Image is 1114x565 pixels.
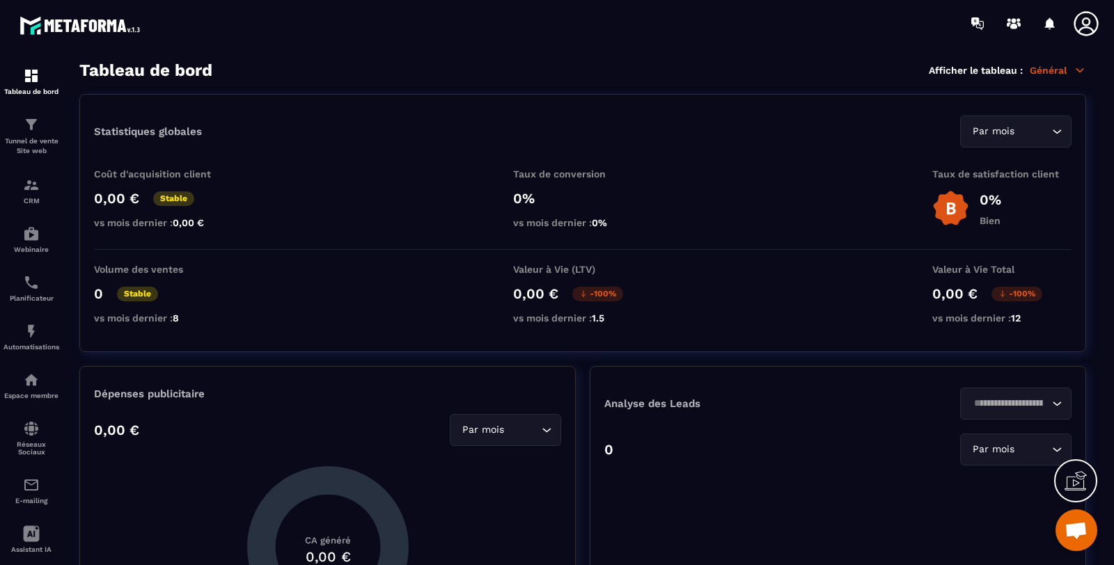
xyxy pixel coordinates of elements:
[960,433,1072,465] div: Search for option
[932,190,969,227] img: b-badge-o.b3b20ee6.svg
[23,225,40,242] img: automations
[3,166,59,215] a: formationformationCRM
[3,215,59,264] a: automationsautomationsWebinaire
[513,217,652,228] p: vs mois dernier :
[3,392,59,399] p: Espace membre
[932,168,1072,180] p: Taux de satisfaction client
[23,323,40,340] img: automations
[513,264,652,275] p: Valeur à Vie (LTV)
[23,67,40,84] img: formation
[23,420,40,437] img: social-network
[3,361,59,410] a: automationsautomationsEspace membre
[94,217,233,228] p: vs mois dernier :
[513,190,652,207] p: 0%
[572,287,623,301] p: -100%
[991,287,1042,301] p: -100%
[23,177,40,193] img: formation
[513,312,652,324] p: vs mois dernier :
[604,397,838,410] p: Analyse des Leads
[932,264,1072,275] p: Valeur à Vie Total
[173,312,179,324] span: 8
[3,546,59,553] p: Assistant IA
[173,217,204,228] span: 0,00 €
[980,191,1001,208] p: 0%
[3,515,59,564] a: Assistant IA
[153,191,194,206] p: Stable
[450,414,561,446] div: Search for option
[969,442,1017,457] span: Par mois
[507,422,538,438] input: Search for option
[3,343,59,351] p: Automatisations
[969,124,1017,139] span: Par mois
[3,106,59,166] a: formationformationTunnel de vente Site web
[23,274,40,291] img: scheduler
[3,197,59,205] p: CRM
[3,466,59,515] a: emailemailE-mailing
[980,215,1001,226] p: Bien
[94,388,561,400] p: Dépenses publicitaire
[960,388,1072,420] div: Search for option
[3,294,59,302] p: Planificateur
[19,13,145,38] img: logo
[3,246,59,253] p: Webinaire
[592,312,604,324] span: 1.5
[94,168,233,180] p: Coût d'acquisition client
[23,372,40,388] img: automations
[23,477,40,493] img: email
[94,125,202,138] p: Statistiques globales
[3,312,59,361] a: automationsautomationsAutomatisations
[932,285,978,302] p: 0,00 €
[459,422,507,438] span: Par mois
[94,422,139,438] p: 0,00 €
[1030,64,1086,77] p: Général
[94,190,139,207] p: 0,00 €
[969,396,1049,411] input: Search for option
[1011,312,1021,324] span: 12
[3,136,59,156] p: Tunnel de vente Site web
[79,61,212,80] h3: Tableau de bord
[1017,442,1049,457] input: Search for option
[932,312,1072,324] p: vs mois dernier :
[1056,509,1097,551] div: Ouvrir le chat
[513,168,652,180] p: Taux de conversion
[23,116,40,133] img: formation
[94,312,233,324] p: vs mois dernier :
[1017,124,1049,139] input: Search for option
[3,440,59,456] p: Réseaux Sociaux
[929,65,1023,76] p: Afficher le tableau :
[117,287,158,301] p: Stable
[604,441,613,458] p: 0
[3,88,59,95] p: Tableau de bord
[513,285,558,302] p: 0,00 €
[3,264,59,312] a: schedulerschedulerPlanificateur
[3,410,59,466] a: social-networksocial-networkRéseaux Sociaux
[3,57,59,106] a: formationformationTableau de bord
[3,497,59,504] p: E-mailing
[94,285,103,302] p: 0
[592,217,607,228] span: 0%
[94,264,233,275] p: Volume des ventes
[960,116,1072,148] div: Search for option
